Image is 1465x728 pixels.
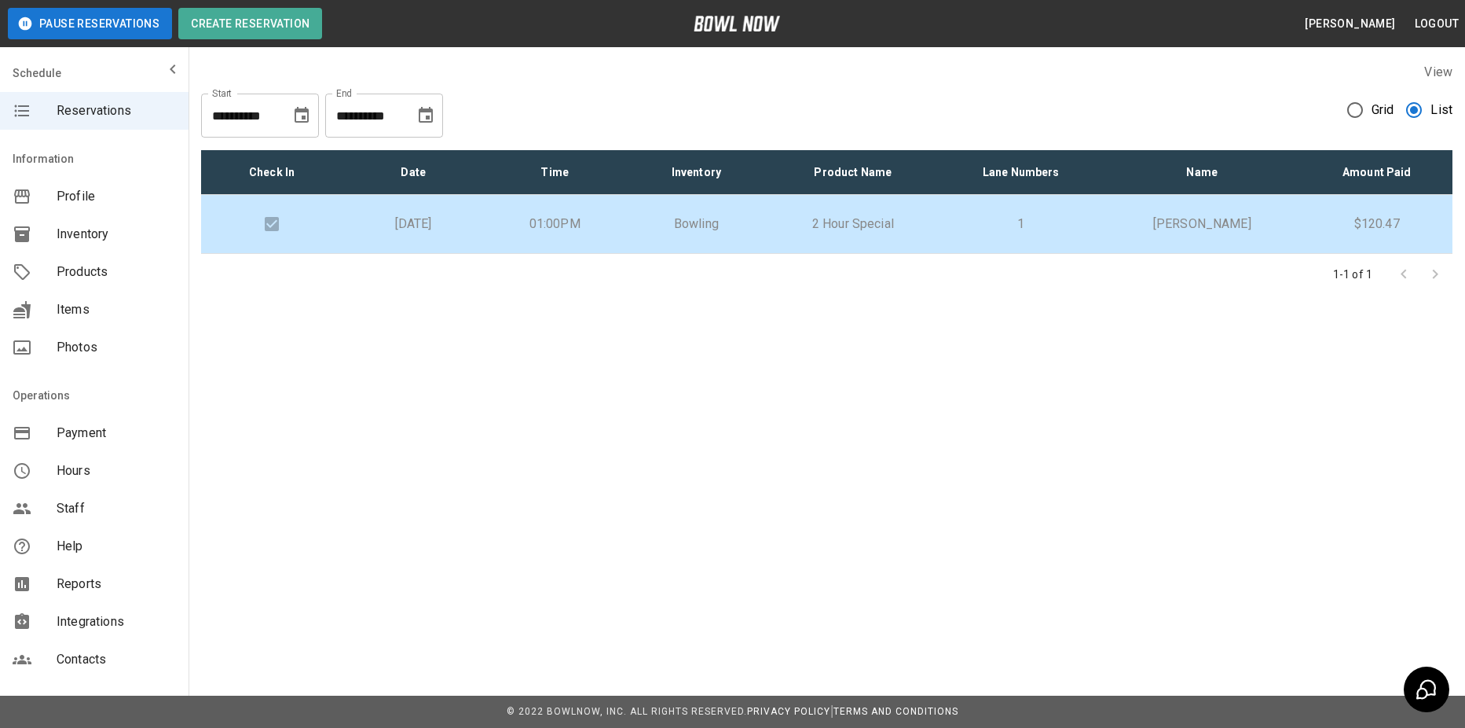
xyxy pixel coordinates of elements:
[625,150,767,195] th: Inventory
[833,706,958,717] a: Terms and Conditions
[8,8,172,39] button: Pause Reservations
[355,215,471,233] p: [DATE]
[1115,215,1288,233] p: [PERSON_NAME]
[1430,101,1452,119] span: List
[1302,150,1453,195] th: Amount Paid
[638,215,754,233] p: Bowling
[1333,267,1372,282] p: 1-1 of 1
[507,706,747,717] span: © 2022 BowlNow, Inc. All Rights Reserved.
[57,300,176,319] span: Items
[57,499,176,518] span: Staff
[57,537,176,556] span: Help
[286,100,317,131] button: Choose date, selected date is Aug 13, 2025
[1424,64,1452,79] label: View
[57,338,176,357] span: Photos
[694,16,780,31] img: logo
[342,150,484,195] th: Date
[57,263,176,281] span: Products
[1408,9,1465,39] button: Logout
[57,650,176,669] span: Contacts
[1298,9,1401,39] button: [PERSON_NAME]
[410,100,441,131] button: Choose date, selected date is Sep 13, 2025
[57,575,176,594] span: Reports
[496,215,613,233] p: 01:00PM
[1372,101,1394,119] span: Grid
[779,215,926,233] p: 2 Hour Special
[57,612,176,631] span: Integrations
[1314,215,1441,233] p: $120.47
[57,225,176,244] span: Inventory
[951,215,1090,233] p: 1
[57,101,176,120] span: Reservations
[767,150,939,195] th: Product Name
[1103,150,1301,195] th: Name
[939,150,1103,195] th: Lane Numbers
[57,187,176,206] span: Profile
[57,461,176,480] span: Hours
[201,150,342,195] th: Check In
[57,424,176,443] span: Payment
[484,150,625,195] th: Time
[747,706,830,717] a: Privacy Policy
[178,8,322,39] button: Create Reservation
